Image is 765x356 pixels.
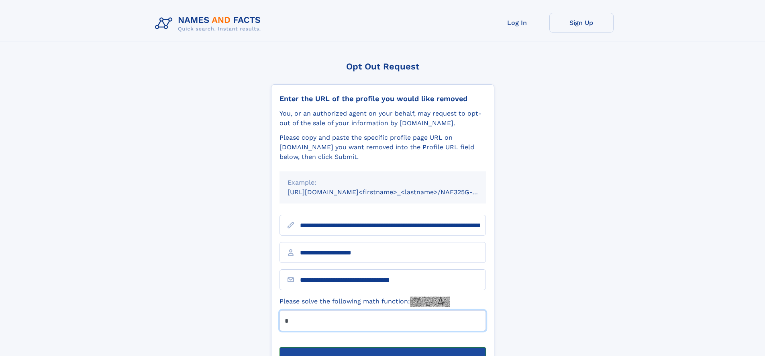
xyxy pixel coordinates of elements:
[485,13,549,33] a: Log In
[271,61,494,71] div: Opt Out Request
[279,133,486,162] div: Please copy and paste the specific profile page URL on [DOMAIN_NAME] you want removed into the Pr...
[279,109,486,128] div: You, or an authorized agent on your behalf, may request to opt-out of the sale of your informatio...
[288,188,501,196] small: [URL][DOMAIN_NAME]<firstname>_<lastname>/NAF325G-xxxxxxxx
[152,13,267,35] img: Logo Names and Facts
[549,13,614,33] a: Sign Up
[279,297,450,307] label: Please solve the following math function:
[288,178,478,187] div: Example:
[279,94,486,103] div: Enter the URL of the profile you would like removed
